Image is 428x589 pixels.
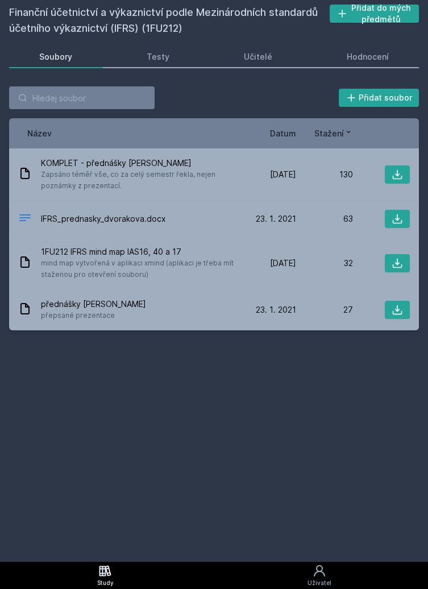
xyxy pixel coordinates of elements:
[41,258,235,280] span: mind map vytvořená v aplikaci xmind (aplikaci je třeba mít staženou pro otevření souboru)
[41,246,235,258] span: 1FU212 IFRS mind map IAS16, 40 a 17
[316,45,419,68] a: Hodnocení
[9,45,103,68] a: Soubory
[41,169,235,192] span: Zapsáno téměř vše, co za celý semestr řekla, nejen poznámky z prezentací.
[314,127,353,139] button: Stažení
[256,304,296,316] span: 23. 1. 2021
[41,298,146,310] span: přednášky [PERSON_NAME]
[296,304,353,316] div: 27
[339,89,419,107] button: Přidat soubor
[244,51,272,63] div: Učitelé
[27,127,52,139] button: Název
[97,579,114,587] div: Study
[18,211,32,227] div: DOCX
[210,562,428,589] a: Uživatel
[296,169,353,180] div: 130
[41,213,166,225] span: IFRS_prednasky_dvorakova.docx
[347,51,389,63] div: Hodnocení
[147,51,169,63] div: Testy
[256,213,296,225] span: 23. 1. 2021
[270,169,296,180] span: [DATE]
[117,45,200,68] a: Testy
[296,213,353,225] div: 63
[330,5,419,23] button: Přidat do mých předmětů
[41,310,146,321] span: přepsané prezentace
[9,86,155,109] input: Hledej soubor
[270,258,296,269] span: [DATE]
[39,51,72,63] div: Soubory
[308,579,331,587] div: Uživatel
[270,127,296,139] button: Datum
[314,127,344,139] span: Stažení
[214,45,303,68] a: Učitelé
[296,258,353,269] div: 32
[9,5,330,36] h2: Finanční účetnictví a výkaznictví podle Mezinárodních standardů účetního výkaznictví (IFRS) (1FU212)
[41,157,235,169] span: KOMPLET - přednášky [PERSON_NAME]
